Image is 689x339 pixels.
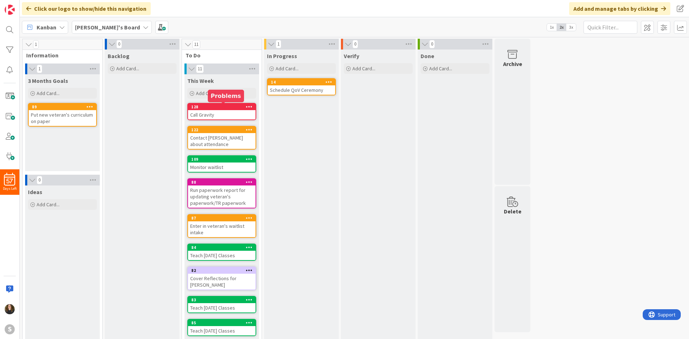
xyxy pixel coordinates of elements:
span: To Do [186,52,253,59]
div: Teach [DATE] Classes [188,251,256,260]
div: 122 [188,127,256,133]
div: 85 [188,320,256,326]
div: 84Teach [DATE] Classes [188,244,256,260]
span: Information [26,52,93,59]
div: Add and manage tabs by clicking [569,2,670,15]
div: Run paperwork report for updating veteran's paperwork/TR paperwork [188,185,256,208]
div: 122Contact [PERSON_NAME] about attendance [188,127,256,149]
div: Call Gravity [188,110,256,119]
span: Verify [344,52,359,60]
span: Ideas [28,188,42,196]
span: 57 [6,179,13,184]
div: S [5,324,15,334]
img: Visit kanbanzone.com [5,5,15,15]
div: 14 [268,79,335,85]
div: 87 [191,216,256,221]
div: 84 [188,244,256,251]
span: This Week [187,77,214,84]
span: 1 [276,40,281,48]
div: 83 [188,297,256,303]
div: 14Schedule QoV Ceremony [268,79,335,95]
span: 3x [566,24,576,31]
div: Enter in veteran's waitlist intake [188,221,256,237]
div: 88Run paperwork report for updating veteran's paperwork/TR paperwork [188,179,256,208]
div: 89 [32,104,96,109]
span: Add Card... [37,201,60,208]
div: 82Cover Reflections for [PERSON_NAME] [188,267,256,289]
span: Add Card... [37,90,60,96]
div: Monitor waitlist [188,163,256,172]
div: Click our logo to show/hide this navigation [22,2,151,15]
div: Delete [504,207,521,216]
span: Add Card... [352,65,375,72]
span: 1 [33,40,39,49]
span: 11 [192,40,200,49]
div: 89 [29,104,96,110]
span: Backlog [108,52,130,60]
div: 128 [191,104,256,109]
div: Put new veteran's curriculum on paper [29,110,96,126]
div: 87 [188,215,256,221]
div: 122 [191,127,256,132]
div: Teach [DATE] Classes [188,326,256,335]
div: Archive [503,60,522,68]
input: Quick Filter... [583,21,637,34]
div: 82 [191,268,256,273]
h5: Problems [211,93,241,99]
span: Add Card... [196,90,219,96]
div: 83 [191,297,256,302]
div: 83Teach [DATE] Classes [188,297,256,312]
div: 14 [271,80,335,85]
div: Cover Reflections for [PERSON_NAME] [188,274,256,289]
div: 109 [191,157,256,162]
div: 85Teach [DATE] Classes [188,320,256,335]
div: 89Put new veteran's curriculum on paper [29,104,96,126]
div: 84 [191,245,256,250]
img: KP [5,304,15,314]
span: 3 Months Goals [28,77,68,84]
div: 128Call Gravity [188,104,256,119]
div: 109 [188,156,256,163]
div: 88 [188,179,256,185]
div: Schedule QoV Ceremony [268,85,335,95]
span: 2x [557,24,566,31]
span: 0 [37,176,42,184]
span: 0 [352,40,358,48]
span: Add Card... [276,65,299,72]
div: 85 [191,320,256,325]
span: Done [421,52,434,60]
div: Teach [DATE] Classes [188,303,256,312]
div: 82 [188,267,256,274]
span: In Progress [267,52,297,60]
span: Add Card... [116,65,139,72]
div: Contact [PERSON_NAME] about attendance [188,133,256,149]
div: 87Enter in veteran's waitlist intake [188,215,256,237]
span: 0 [429,40,435,48]
span: Kanban [37,23,56,32]
div: 88 [191,180,256,185]
div: 128 [188,104,256,110]
span: 11 [196,65,204,73]
span: 1 [37,65,42,73]
span: 0 [116,40,122,48]
span: Support [15,1,33,10]
span: 1x [547,24,557,31]
div: 109Monitor waitlist [188,156,256,172]
b: [PERSON_NAME]'s Board [75,24,140,31]
span: Add Card... [429,65,452,72]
